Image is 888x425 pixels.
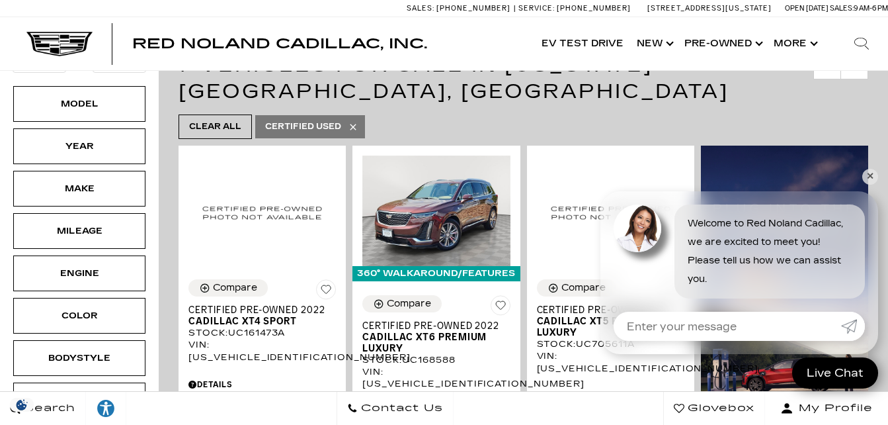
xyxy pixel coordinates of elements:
[13,383,145,418] div: TrimTrim
[188,379,336,391] div: Pricing Details - Certified Pre-Owned 2022 Cadillac XT4 Sport
[13,256,145,291] div: EngineEngine
[362,156,510,266] img: 2022 Cadillac XT6 Premium Luxury
[188,327,336,339] div: Stock : UC161473A
[630,17,678,70] a: New
[647,4,772,13] a: [STREET_ADDRESS][US_STATE]
[46,308,112,323] div: Color
[491,295,510,320] button: Save Vehicle
[26,31,93,56] img: Cadillac Dark Logo with Cadillac White Text
[830,4,854,13] span: Sales:
[362,366,510,390] div: VIN: [US_VEHICLE_IDENTIFICATION_NUMBER]
[537,305,684,338] a: Certified Pre-Owned 2024Cadillac XT5 Premium Luxury
[188,156,336,269] img: 2022 Cadillac XT4 Sport
[188,279,268,297] button: Compare Vehicle
[13,298,145,334] div: ColorColor
[265,118,341,135] span: Certified Used
[537,338,684,350] div: Stock : UC705611A
[767,17,822,70] button: More
[535,17,630,70] a: EV Test Drive
[518,4,555,13] span: Service:
[407,4,434,13] span: Sales:
[684,399,754,418] span: Glovebox
[841,312,865,341] a: Submit
[537,305,674,316] span: Certified Pre-Owned 2024
[362,320,500,332] span: Certified Pre-Owned 2022
[13,171,145,207] div: MakeMake
[46,351,112,365] div: Bodystyle
[46,266,112,281] div: Engine
[188,305,326,316] span: Certified Pre-Owned 2022
[7,398,37,412] section: Click to Open Cookie Consent Modal
[854,4,888,13] span: 9 AM-6 PM
[46,139,112,154] div: Year
[352,266,520,281] div: 360° WalkAround/Features
[46,97,112,111] div: Model
[561,282,606,294] div: Compare
[213,282,257,294] div: Compare
[188,339,336,363] div: VIN: [US_VEHICLE_IDENTIFICATION_NUMBER]
[188,316,326,327] span: Cadillac XT4 Sport
[316,279,336,305] button: Save Vehicle
[792,357,878,389] a: Live Chat
[663,392,765,425] a: Glovebox
[785,4,828,13] span: Open [DATE]
[86,392,126,425] a: Explore your accessibility options
[362,354,510,366] div: Stock : UC168588
[362,332,500,354] span: Cadillac XT6 Premium Luxury
[537,350,684,374] div: VIN: [US_VEHICLE_IDENTIFICATION_NUMBER]
[20,399,75,418] span: Search
[188,305,336,327] a: Certified Pre-Owned 2022Cadillac XT4 Sport
[132,36,427,52] span: Red Noland Cadillac, Inc.
[678,17,767,70] a: Pre-Owned
[132,37,427,50] a: Red Noland Cadillac, Inc.
[337,392,454,425] a: Contact Us
[86,399,126,418] div: Explore your accessibility options
[537,316,674,338] span: Cadillac XT5 Premium Luxury
[765,392,888,425] button: Open user profile menu
[13,128,145,164] div: YearYear
[557,4,631,13] span: [PHONE_NUMBER]
[793,399,873,418] span: My Profile
[189,118,241,135] span: Clear All
[46,224,112,238] div: Mileage
[407,5,514,12] a: Sales: [PHONE_NUMBER]
[537,390,684,402] div: Pricing Details - Certified Pre-Owned 2024 Cadillac XT5 Premium Luxury
[358,399,443,418] span: Contact Us
[514,5,634,12] a: Service: [PHONE_NUMBER]
[362,320,510,354] a: Certified Pre-Owned 2022Cadillac XT6 Premium Luxury
[13,213,145,249] div: MileageMileage
[674,205,865,299] div: Welcome to Red Noland Cadillac, we are excited to meet you! Please tell us how we can assist you.
[46,181,112,196] div: Make
[13,340,145,376] div: BodystyleBodystyle
[436,4,510,13] span: [PHONE_NUMBER]
[362,295,442,312] button: Compare Vehicle
[7,398,37,412] img: Opt-Out Icon
[614,205,661,252] img: Agent profile photo
[537,156,684,269] img: 2024 Cadillac XT5 Premium Luxury
[13,86,145,122] div: ModelModel
[387,298,431,310] div: Compare
[537,279,616,297] button: Compare Vehicle
[800,365,870,381] span: Live Chat
[614,312,841,341] input: Enter your message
